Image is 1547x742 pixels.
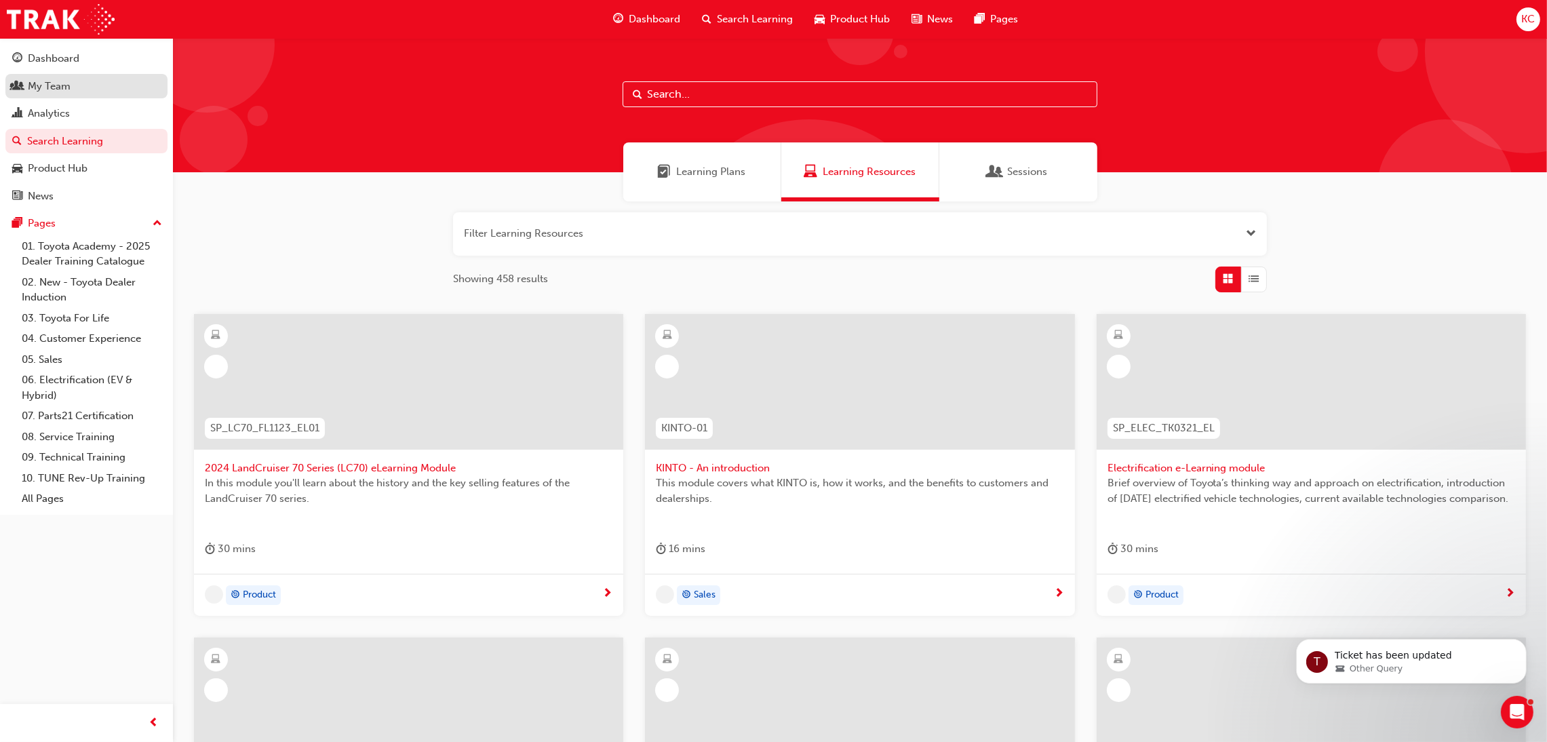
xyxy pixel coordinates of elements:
span: pages-icon [975,11,985,28]
div: 30 mins [1108,541,1158,558]
div: Pages [28,216,56,231]
button: DashboardMy TeamAnalyticsSearch LearningProduct HubNews [5,43,168,211]
span: SP_LC70_FL1123_EL01 [210,421,319,436]
span: learningResourceType_ELEARNING-icon [663,327,672,345]
span: learningResourceType_ELEARNING-icon [212,651,221,669]
span: target-icon [682,587,691,604]
button: Pages [5,211,168,236]
span: Showing 458 results [453,271,548,287]
span: search-icon [12,136,22,148]
div: Product Hub [28,161,87,176]
span: next-icon [1505,588,1515,600]
span: Dashboard [629,12,680,27]
button: KC [1516,7,1540,31]
span: KINTO-01 [661,421,707,436]
span: learningResourceType_ELEARNING-icon [212,327,221,345]
a: SP_LC70_FL1123_EL012024 LandCruiser 70 Series (LC70) eLearning ModuleIn this module you'll learn ... [194,314,623,617]
span: chart-icon [12,108,22,120]
a: SP_ELEC_TK0321_ELElectrification e-Learning moduleBrief overview of Toyota’s thinking way and app... [1097,314,1526,617]
iframe: Intercom notifications message [1276,610,1547,705]
span: prev-icon [149,715,159,732]
a: pages-iconPages [964,5,1029,33]
span: News [927,12,953,27]
span: Product [243,587,276,603]
a: 07. Parts21 Certification [16,406,168,427]
span: 2024 LandCruiser 70 Series (LC70) eLearning Module [205,461,612,476]
span: guage-icon [613,11,623,28]
span: Pages [990,12,1018,27]
span: Search [633,87,642,102]
span: Brief overview of Toyota’s thinking way and approach on electrification, introduction of [DATE] e... [1108,475,1515,506]
span: learningResourceType_ELEARNING-icon [1114,651,1123,669]
span: Sales [694,587,716,603]
span: Learning Resources [804,164,817,180]
a: 06. Electrification (EV & Hybrid) [16,370,168,406]
span: car-icon [12,163,22,175]
a: All Pages [16,488,168,509]
span: guage-icon [12,53,22,65]
img: Trak [7,4,115,35]
span: news-icon [912,11,922,28]
a: SessionsSessions [939,142,1097,201]
a: 09. Technical Training [16,447,168,468]
span: people-icon [12,81,22,93]
a: 10. TUNE Rev-Up Training [16,468,168,489]
span: Electrification e-Learning module [1108,461,1515,476]
span: KINTO - An introduction [656,461,1063,476]
span: duration-icon [656,541,666,558]
a: news-iconNews [901,5,964,33]
a: 03. Toyota For Life [16,308,168,329]
span: learningResourceType_ELEARNING-icon [1114,327,1123,345]
a: Learning PlansLearning Plans [623,142,781,201]
span: Learning Plans [677,164,746,180]
div: Analytics [28,106,70,121]
a: Learning ResourcesLearning Resources [781,142,939,201]
span: This module covers what KINTO is, how it works, and the benefits to customers and dealerships. [656,475,1063,506]
div: 30 mins [205,541,256,558]
a: Search Learning [5,129,168,154]
span: duration-icon [1108,541,1118,558]
button: Open the filter [1246,226,1256,241]
span: Sessions [989,164,1002,180]
span: Learning Resources [823,164,916,180]
iframe: Intercom live chat [1501,696,1533,728]
span: undefined-icon [1108,585,1126,604]
span: pages-icon [12,218,22,230]
span: undefined-icon [205,585,223,604]
span: Product [1145,587,1179,603]
span: next-icon [602,588,612,600]
div: My Team [28,79,71,94]
span: Sessions [1008,164,1048,180]
a: 02. New - Toyota Dealer Induction [16,272,168,308]
span: target-icon [1133,587,1143,604]
span: target-icon [231,587,240,604]
a: KINTO-01KINTO - An introductionThis module covers what KINTO is, how it works, and the benefits t... [645,314,1074,617]
a: Analytics [5,101,168,126]
span: Search Learning [717,12,793,27]
span: Grid [1223,271,1234,287]
div: 16 mins [656,541,705,558]
div: News [28,189,54,204]
input: Search... [623,81,1097,107]
a: News [5,184,168,209]
a: Dashboard [5,46,168,71]
a: Product Hub [5,156,168,181]
span: news-icon [12,191,22,203]
span: SP_ELEC_TK0321_EL [1113,421,1215,436]
span: up-icon [153,215,162,233]
span: undefined-icon [656,585,674,604]
a: guage-iconDashboard [602,5,691,33]
span: List [1249,271,1259,287]
a: search-iconSearch Learning [691,5,804,33]
a: 01. Toyota Academy - 2025 Dealer Training Catalogue [16,236,168,272]
span: duration-icon [205,541,215,558]
span: KC [1521,12,1535,27]
div: Dashboard [28,51,79,66]
span: next-icon [1054,588,1064,600]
